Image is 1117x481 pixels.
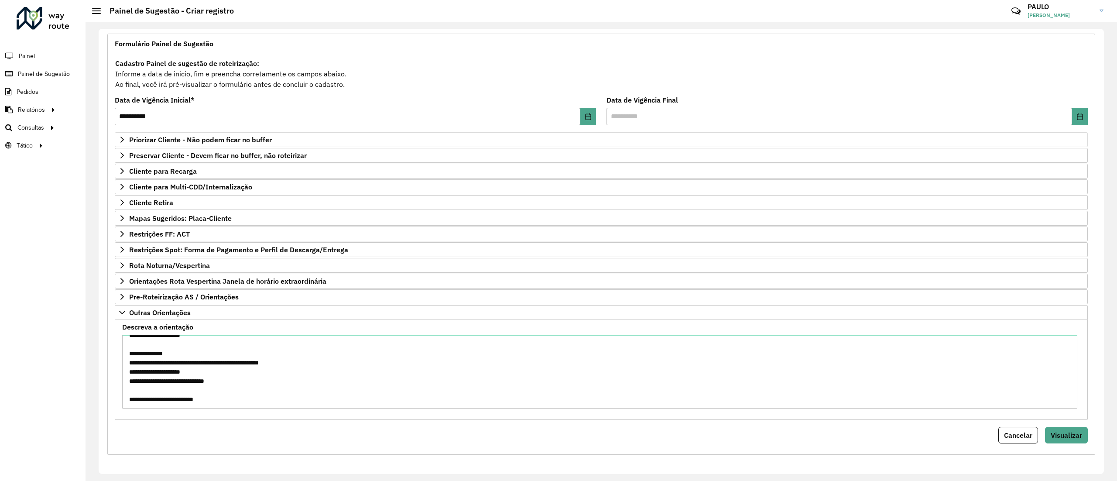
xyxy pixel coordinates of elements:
[129,293,239,300] span: Pre-Roteirização AS / Orientações
[122,322,193,332] label: Descreva a orientação
[115,58,1088,90] div: Informe a data de inicio, fim e preencha corretamente os campos abaixo. Ao final, você irá pré-vi...
[115,320,1088,420] div: Outras Orientações
[115,242,1088,257] a: Restrições Spot: Forma de Pagamento e Perfil de Descarga/Entrega
[1028,3,1093,11] h3: PAULO
[115,195,1088,210] a: Cliente Retira
[115,258,1088,273] a: Rota Noturna/Vespertina
[19,52,35,61] span: Painel
[129,152,307,159] span: Preservar Cliente - Devem ficar no buffer, não roteirizar
[1045,427,1088,443] button: Visualizar
[129,278,326,285] span: Orientações Rota Vespertina Janela de horário extraordinária
[129,136,272,143] span: Priorizar Cliente - Não podem ficar no buffer
[17,141,33,150] span: Tático
[580,108,596,125] button: Choose Date
[129,199,173,206] span: Cliente Retira
[115,274,1088,289] a: Orientações Rota Vespertina Janela de horário extraordinária
[129,246,348,253] span: Restrições Spot: Forma de Pagamento e Perfil de Descarga/Entrega
[129,183,252,190] span: Cliente para Multi-CDD/Internalização
[1051,431,1082,440] span: Visualizar
[115,40,213,47] span: Formulário Painel de Sugestão
[129,215,232,222] span: Mapas Sugeridos: Placa-Cliente
[129,309,191,316] span: Outras Orientações
[606,95,678,105] label: Data de Vigência Final
[115,164,1088,179] a: Cliente para Recarga
[1007,2,1025,21] a: Contato Rápido
[115,211,1088,226] a: Mapas Sugeridos: Placa-Cliente
[115,59,259,68] strong: Cadastro Painel de sugestão de roteirização:
[115,289,1088,304] a: Pre-Roteirização AS / Orientações
[129,168,197,175] span: Cliente para Recarga
[1004,431,1032,440] span: Cancelar
[115,148,1088,163] a: Preservar Cliente - Devem ficar no buffer, não roteirizar
[18,105,45,114] span: Relatórios
[18,69,70,79] span: Painel de Sugestão
[17,87,38,96] span: Pedidos
[129,262,210,269] span: Rota Noturna/Vespertina
[115,132,1088,147] a: Priorizar Cliente - Não podem ficar no buffer
[1028,11,1093,19] span: [PERSON_NAME]
[1072,108,1088,125] button: Choose Date
[115,227,1088,241] a: Restrições FF: ACT
[115,95,195,105] label: Data de Vigência Inicial
[998,427,1038,443] button: Cancelar
[101,6,234,16] h2: Painel de Sugestão - Criar registro
[115,179,1088,194] a: Cliente para Multi-CDD/Internalização
[115,305,1088,320] a: Outras Orientações
[17,123,44,132] span: Consultas
[129,230,190,237] span: Restrições FF: ACT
